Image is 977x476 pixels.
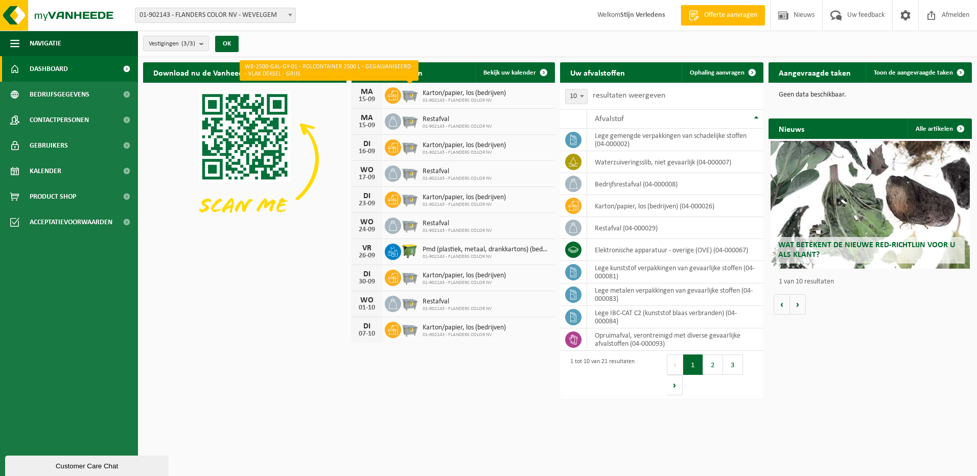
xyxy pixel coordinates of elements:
[565,89,588,104] span: 10
[401,242,418,259] img: WB-1100-HPE-GN-50
[667,375,683,395] button: Next
[778,241,955,259] span: Wat betekent de nieuwe RED-richtlijn voor u als klant?
[357,304,377,312] div: 01-10
[143,62,280,82] h2: Download nu de Vanheede+ app!
[683,354,703,375] button: 1
[423,168,492,176] span: Restafval
[423,202,506,208] span: 01-902143 - FLANDERS COLOR NV
[620,11,665,19] strong: Stijn Verledens
[423,176,492,182] span: 01-902143 - FLANDERS COLOR NV
[423,194,506,202] span: Karton/papier, los (bedrijven)
[401,86,418,103] img: WB-2500-GAL-GY-01
[565,353,635,396] div: 1 tot 10 van 21 resultaten
[423,228,492,234] span: 01-902143 - FLANDERS COLOR NV
[423,220,492,228] span: Restafval
[771,141,970,269] a: Wat betekent de nieuwe RED-richtlijn voor u als klant?
[587,195,763,217] td: karton/papier, los (bedrijven) (04-000026)
[423,306,492,312] span: 01-902143 - FLANDERS COLOR NV
[566,89,587,104] span: 10
[401,164,418,181] img: WB-2500-GAL-GY-01
[483,69,536,76] span: Bekijk uw kalender
[401,268,418,285] img: WB-2500-GAL-GY-01
[357,96,377,103] div: 15-09
[305,69,328,76] span: Verberg
[769,118,815,138] h2: Nieuws
[423,124,492,130] span: 01-902143 - FLANDERS COLOR NV
[587,173,763,195] td: bedrijfsrestafval (04-000008)
[357,140,377,148] div: DI
[357,278,377,285] div: 30-09
[401,216,418,233] img: WB-2500-GAL-GY-01
[357,244,377,252] div: VR
[149,36,195,52] span: Vestigingen
[423,332,506,338] span: 01-902143 - FLANDERS COLOR NV
[135,8,296,23] span: 01-902143 - FLANDERS COLOR NV - WEVELGEM
[690,69,745,76] span: Ophaling aanvragen
[401,138,418,155] img: WB-2500-GAL-GY-01
[352,62,433,82] h2: Ingeplande taken
[681,5,765,26] a: Offerte aanvragen
[401,112,418,129] img: WB-2500-GAL-GY-01
[357,330,377,338] div: 07-10
[587,217,763,239] td: restafval (04-000029)
[215,36,239,52] button: OK
[587,261,763,283] td: lege kunststof verpakkingen van gevaarlijke stoffen (04-000081)
[475,62,554,83] a: Bekijk uw kalender
[702,10,760,20] span: Offerte aanvragen
[143,36,209,51] button: Vestigingen(3/3)
[357,122,377,129] div: 15-09
[560,62,635,82] h2: Uw afvalstoffen
[401,190,418,207] img: WB-2500-GAL-GY-01
[595,115,624,123] span: Afvalstof
[401,294,418,312] img: WB-2500-GAL-GY-01
[423,150,506,156] span: 01-902143 - FLANDERS COLOR NV
[423,280,506,286] span: 01-902143 - FLANDERS COLOR NV
[357,252,377,259] div: 26-09
[135,8,295,22] span: 01-902143 - FLANDERS COLOR NV - WEVELGEM
[769,62,861,82] h2: Aangevraagde taken
[357,226,377,233] div: 24-09
[423,298,492,306] span: Restafval
[30,56,68,82] span: Dashboard
[423,89,506,98] span: Karton/papier, los (bedrijven)
[703,354,723,375] button: 2
[30,133,68,158] span: Gebruikers
[357,200,377,207] div: 23-09
[357,192,377,200] div: DI
[357,270,377,278] div: DI
[401,320,418,338] img: WB-2500-GAL-GY-01
[682,62,762,83] a: Ophaling aanvragen
[357,148,377,155] div: 16-09
[423,141,506,150] span: Karton/papier, los (bedrijven)
[874,69,953,76] span: Toon de aangevraagde taken
[667,354,683,375] button: Previous
[423,324,506,332] span: Karton/papier, los (bedrijven)
[357,296,377,304] div: WO
[143,83,346,235] img: Download de VHEPlus App
[357,218,377,226] div: WO
[357,114,377,122] div: MA
[587,129,763,151] td: lege gemengde verpakkingen van schadelijke stoffen (04-000002)
[423,254,550,260] span: 01-902143 - FLANDERS COLOR NV
[779,91,962,99] p: Geen data beschikbaar.
[866,62,971,83] a: Toon de aangevraagde taken
[181,40,195,47] count: (3/3)
[593,91,665,100] label: resultaten weergeven
[723,354,743,375] button: 3
[587,306,763,328] td: lege IBC-CAT C2 (kunststof blaas verbranden) (04-000084)
[423,115,492,124] span: Restafval
[790,294,806,315] button: Volgende
[357,166,377,174] div: WO
[357,174,377,181] div: 17-09
[587,328,763,351] td: opruimafval, verontreinigd met diverse gevaarlijke afvalstoffen (04-000093)
[779,278,967,285] p: 1 van 10 resultaten
[357,88,377,96] div: MA
[297,62,345,83] button: Verberg
[357,322,377,330] div: DI
[908,118,971,139] a: Alle artikelen
[30,158,61,184] span: Kalender
[587,283,763,306] td: lege metalen verpakkingen van gevaarlijke stoffen (04-000083)
[30,184,76,209] span: Product Shop
[5,454,171,476] iframe: chat widget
